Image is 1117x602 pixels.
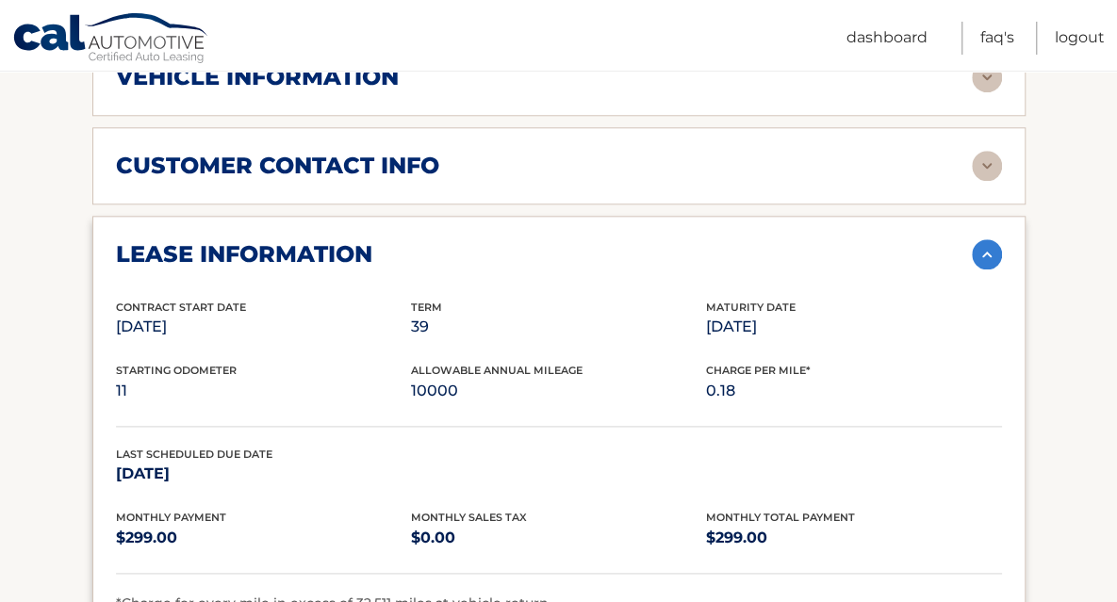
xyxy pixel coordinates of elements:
[411,364,583,377] span: Allowable Annual Mileage
[706,314,1001,340] p: [DATE]
[116,525,411,551] p: $299.00
[706,378,1001,404] p: 0.18
[116,447,272,461] span: Last Scheduled Due Date
[116,301,246,314] span: Contract Start Date
[116,314,411,340] p: [DATE]
[116,461,411,487] p: [DATE]
[116,152,439,180] h2: customer contact info
[972,151,1002,181] img: accordion-rest.svg
[116,378,411,404] p: 11
[411,511,527,524] span: Monthly Sales Tax
[972,62,1002,92] img: accordion-rest.svg
[706,511,855,524] span: Monthly Total Payment
[116,63,399,91] h2: vehicle information
[116,240,372,268] h2: lease information
[846,22,928,55] a: Dashboard
[1055,22,1105,55] a: Logout
[411,301,442,314] span: Term
[980,22,1014,55] a: FAQ's
[12,12,210,67] a: Cal Automotive
[116,364,237,377] span: Starting Odometer
[706,525,1001,551] p: $299.00
[411,314,706,340] p: 39
[706,364,811,377] span: Charge Per Mile*
[411,378,706,404] p: 10000
[972,239,1002,269] img: accordion-active.svg
[706,301,796,314] span: Maturity Date
[116,511,226,524] span: Monthly Payment
[411,525,706,551] p: $0.00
